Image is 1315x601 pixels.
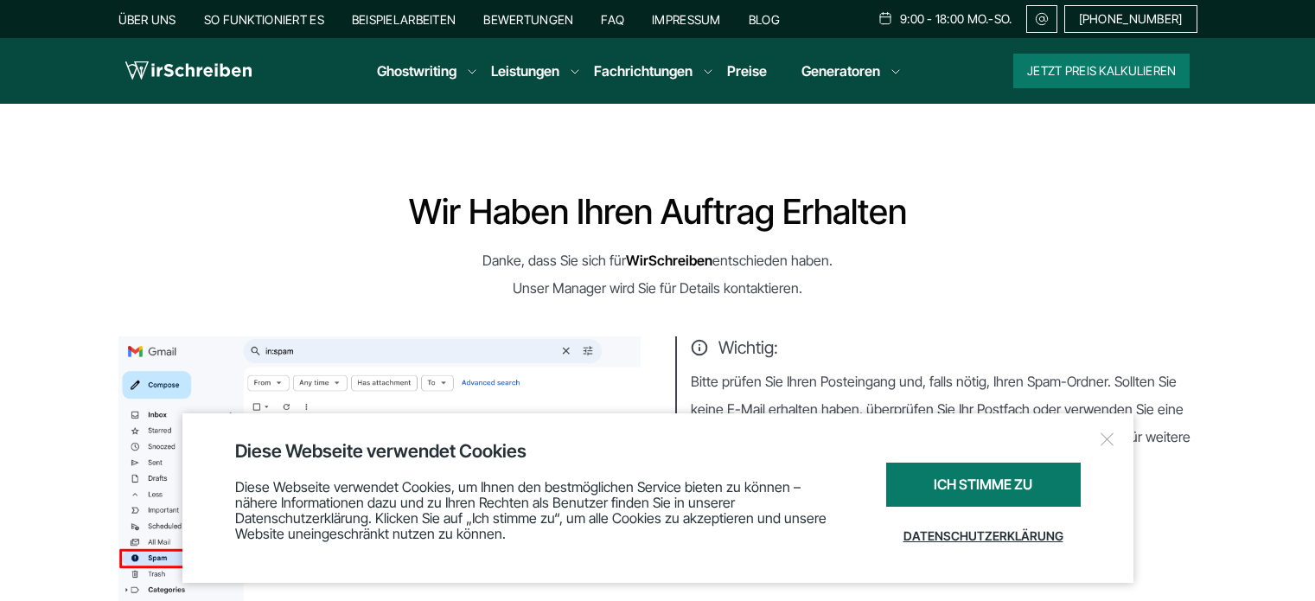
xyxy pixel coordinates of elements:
div: Diese Webseite verwendet Cookies [235,439,1081,463]
a: Beispielarbeiten [352,12,456,27]
a: Preise [727,62,767,80]
span: Wichtig: [691,336,1197,359]
a: So funktioniert es [204,12,324,27]
span: 9:00 - 18:00 Mo.-So. [900,12,1012,26]
img: Schedule [878,11,893,25]
strong: WirSchreiben [626,252,712,269]
p: Unser Manager wird Sie für Details kontaktieren. [118,274,1197,302]
a: Fachrichtungen [594,61,693,81]
span: [PHONE_NUMBER] [1079,12,1183,26]
a: Generatoren [801,61,880,81]
a: Bewertungen [483,12,573,27]
img: Email [1034,12,1050,26]
a: [PHONE_NUMBER] [1064,5,1197,33]
img: logo wirschreiben [125,58,252,84]
a: Ghostwriting [377,61,456,81]
h1: Wir haben Ihren Auftrag erhalten [118,195,1197,229]
a: Impressum [652,12,721,27]
p: Bitte prüfen Sie Ihren Posteingang und, falls nötig, Ihren Spam-Ordner. Sollten Sie keine E-Mail ... [691,368,1197,478]
p: Danke, dass Sie sich für entschieden haben. [118,246,1197,274]
a: FAQ [601,12,624,27]
a: Blog [749,12,780,27]
a: Leistungen [491,61,559,81]
a: Datenschutzerklärung [886,515,1081,557]
div: Ich stimme zu [886,463,1081,507]
button: Jetzt Preis kalkulieren [1013,54,1190,88]
a: Über uns [118,12,176,27]
div: Diese Webseite verwendet Cookies, um Ihnen den bestmöglichen Service bieten zu können – nähere In... [235,463,843,557]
